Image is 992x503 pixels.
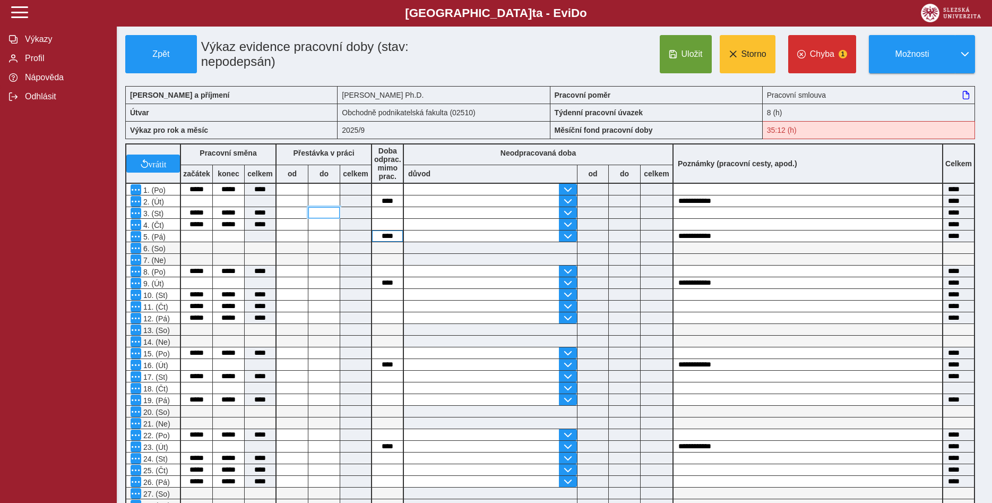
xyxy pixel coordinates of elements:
[720,35,775,73] button: Storno
[131,254,141,265] button: Menu
[32,6,960,20] b: [GEOGRAPHIC_DATA] a - Evi
[580,6,587,20] span: o
[141,256,166,265] span: 7. (Ne)
[141,314,170,323] span: 12. (Pá)
[131,383,141,394] button: Menu
[141,361,168,370] span: 16. (Út)
[788,35,856,73] button: Chyba1
[555,108,643,117] b: Týdenní pracovní úvazek
[131,278,141,288] button: Menu
[763,104,975,121] div: 8 (h)
[682,49,703,59] span: Uložit
[555,91,611,99] b: Pracovní poměr
[577,169,608,178] b: od
[810,49,834,59] span: Chyba
[131,360,141,370] button: Menu
[130,108,149,117] b: Útvar
[131,465,141,475] button: Menu
[141,209,163,218] span: 3. (St)
[141,490,170,498] span: 27. (So)
[141,303,168,311] span: 11. (Čt)
[131,196,141,207] button: Menu
[131,371,141,382] button: Menu
[141,443,168,451] span: 23. (Út)
[141,455,168,463] span: 24. (St)
[763,86,975,104] div: Pracovní smlouva
[609,169,640,178] b: do
[141,396,170,405] span: 19. (Pá)
[131,430,141,440] button: Menu
[141,233,166,241] span: 5. (Pá)
[131,325,141,335] button: Menu
[22,92,108,101] span: Odhlásit
[141,408,170,416] span: 20. (So)
[141,291,168,300] span: 10. (St)
[22,54,108,63] span: Profil
[131,289,141,300] button: Menu
[308,169,340,178] b: do
[149,159,167,168] span: vrátit
[571,6,580,20] span: D
[141,186,166,194] span: 1. (Po)
[338,121,550,139] div: 2025/9
[181,169,212,178] b: začátek
[130,91,229,99] b: [PERSON_NAME] a příjmení
[141,431,170,440] span: 22. (Po)
[197,35,483,73] h1: Výkaz evidence pracovní doby (stav: nepodepsán)
[131,336,141,347] button: Menu
[131,476,141,487] button: Menu
[408,169,430,178] b: důvod
[839,50,847,58] span: 1
[141,338,170,346] span: 14. (Ne)
[293,149,354,157] b: Přestávka v práci
[338,104,550,121] div: Obchodně podnikatelská fakulta (02510)
[141,478,170,487] span: 26. (Pá)
[141,466,168,475] span: 25. (Čt)
[763,121,975,139] div: Fond pracovní doby (35:12 h) a součet hodin (34:36 h) se neshodují!
[131,488,141,499] button: Menu
[641,169,672,178] b: celkem
[501,149,576,157] b: Neodpracovaná doba
[131,418,141,429] button: Menu
[22,73,108,82] span: Nápověda
[869,35,955,73] button: Možnosti
[660,35,712,73] button: Uložit
[338,86,550,104] div: [PERSON_NAME] Ph.D.
[878,49,946,59] span: Možnosti
[921,4,981,22] img: logo_web_su.png
[532,6,536,20] span: t
[555,126,653,134] b: Měsíční fond pracovní doby
[130,49,192,59] span: Zpět
[674,159,801,168] b: Poznámky (pracovní cesty, apod.)
[374,147,401,181] b: Doba odprac. mimo prac.
[131,184,141,195] button: Menu
[22,35,108,44] span: Výkazy
[213,169,244,178] b: konec
[945,159,972,168] b: Celkem
[141,221,164,229] span: 4. (Čt)
[131,219,141,230] button: Menu
[200,149,256,157] b: Pracovní směna
[340,169,371,178] b: celkem
[741,49,766,59] span: Storno
[131,208,141,218] button: Menu
[141,279,164,288] span: 9. (Út)
[125,35,197,73] button: Zpět
[131,313,141,323] button: Menu
[141,198,164,206] span: 2. (Út)
[141,244,166,253] span: 6. (So)
[126,155,180,173] button: vrátit
[141,268,166,276] span: 8. (Po)
[141,326,170,335] span: 13. (So)
[131,348,141,359] button: Menu
[131,243,141,253] button: Menu
[141,385,168,393] span: 18. (Čt)
[130,126,208,134] b: Výkaz pro rok a měsíc
[131,453,141,464] button: Menu
[141,373,168,381] span: 17. (St)
[245,169,275,178] b: celkem
[141,349,170,358] span: 15. (Po)
[277,169,308,178] b: od
[131,301,141,312] button: Menu
[131,441,141,452] button: Menu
